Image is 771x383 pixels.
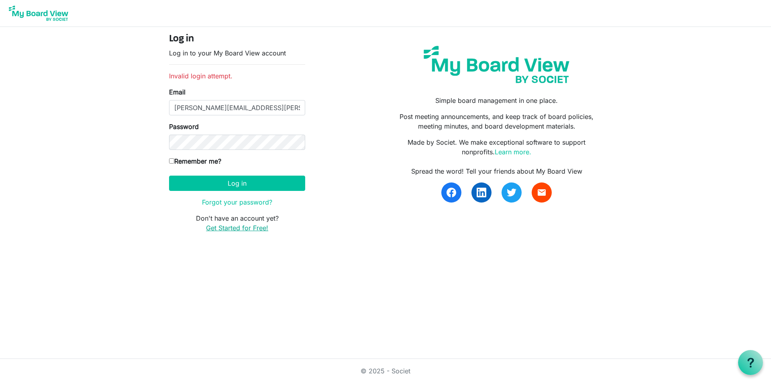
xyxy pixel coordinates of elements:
a: Forgot your password? [202,198,272,206]
p: Post meeting announcements, and keep track of board policies, meeting minutes, and board developm... [392,112,602,131]
li: Invalid login attempt. [169,71,305,81]
label: Remember me? [169,156,221,166]
div: Spread the word! Tell your friends about My Board View [392,166,602,176]
img: linkedin.svg [477,188,486,197]
img: twitter.svg [507,188,516,197]
label: Email [169,87,186,97]
h4: Log in [169,33,305,45]
p: Log in to your My Board View account [169,48,305,58]
p: Don't have an account yet? [169,213,305,233]
input: Remember me? [169,158,174,164]
img: my-board-view-societ.svg [418,40,575,89]
p: Made by Societ. We make exceptional software to support nonprofits. [392,137,602,157]
img: facebook.svg [447,188,456,197]
button: Log in [169,176,305,191]
p: Simple board management in one place. [392,96,602,105]
a: email [532,182,552,203]
a: Get Started for Free! [206,224,268,232]
label: Password [169,122,199,131]
a: Learn more. [495,148,531,156]
a: © 2025 - Societ [361,367,410,375]
img: My Board View Logo [6,3,71,23]
span: email [537,188,547,197]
